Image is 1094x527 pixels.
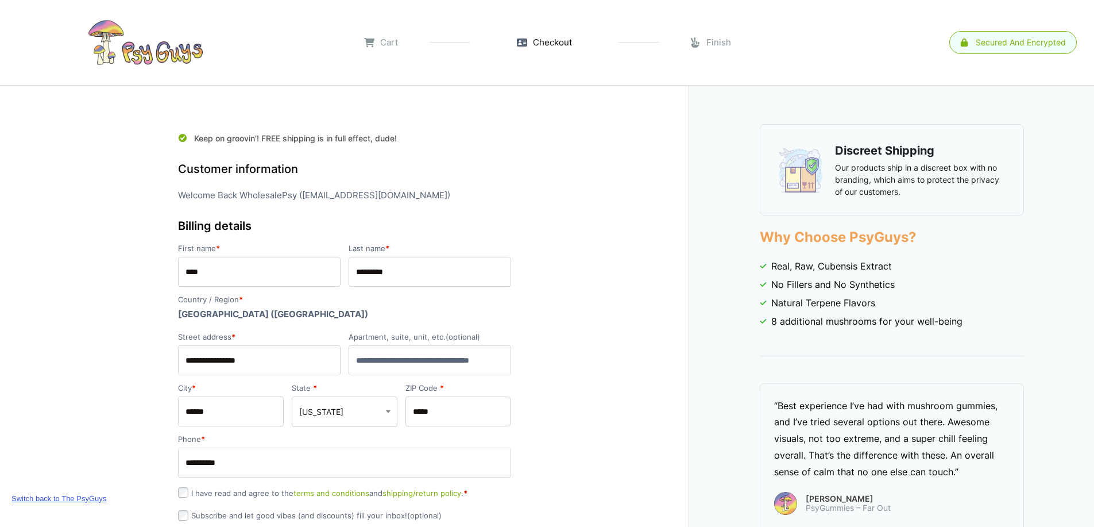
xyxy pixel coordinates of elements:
[835,144,934,157] strong: Discreet Shipping
[313,383,317,393] abbr: required
[178,488,467,498] label: I have read and agree to the and .
[178,510,188,521] input: Subscribe and let good vibes (and discounts) fill your inbox!(optional)
[835,161,1006,198] p: Our products ship in a discreet box with no branding, which aims to protect the privacy of our cu...
[216,244,220,253] abbr: required
[178,160,511,178] h3: Customer information
[192,383,196,393] abbr: required
[178,296,511,303] label: Country / Region
[533,36,572,49] span: Checkout
[385,244,389,253] abbr: required
[178,436,511,443] label: Phone
[382,488,461,498] a: shipping/return policy
[949,31,1077,54] a: Secured and encrypted
[349,245,511,252] label: Last name
[446,332,480,341] span: (optional)
[440,383,444,393] abbr: required
[178,309,368,320] strong: [GEOGRAPHIC_DATA] ([GEOGRAPHIC_DATA])
[174,186,515,205] div: Welcome Back WholesalePsy ( [EMAIL_ADDRESS][DOMAIN_NAME] )
[178,511,442,520] label: Subscribe and let good vibes (and discounts) fill your inbox!
[293,488,369,498] a: terms and conditions
[405,384,511,392] label: ZIP Code
[463,488,467,498] abbr: required
[771,259,892,273] span: Real, Raw, Cubensis Extract
[178,487,188,498] input: I have read and agree to theterms and conditionsandshipping/return policy.*
[201,434,205,444] abbr: required
[806,495,891,503] span: [PERSON_NAME]
[774,398,1010,480] div: “Best experience I’ve had with mushroom gummies, and I’ve tried several options out there. Awesom...
[771,278,895,291] span: No Fillers and No Synthetics
[292,384,397,392] label: State
[771,314,962,328] span: 8 additional mushrooms for your well-being
[364,36,398,49] a: Cart
[178,245,341,252] label: First name
[771,296,875,310] span: Natural Terpene Flavors
[806,503,891,513] span: PsyGummies – Far Out
[178,384,284,392] label: City
[178,217,511,234] h3: Billing details
[178,333,341,341] label: Street address
[231,332,235,341] abbr: required
[706,36,731,49] span: Finish
[299,406,390,418] span: Colorado
[976,39,1066,47] div: Secured and encrypted
[6,490,112,507] a: Switch back to The PsyGuys
[292,397,397,427] span: State
[407,511,442,520] span: (optional)
[760,229,917,245] strong: Why Choose PsyGuys?
[178,124,511,148] div: Keep on groovin’! FREE shipping is in full effect, dude!
[239,295,243,304] abbr: required
[349,333,511,341] label: Apartment, suite, unit, etc.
